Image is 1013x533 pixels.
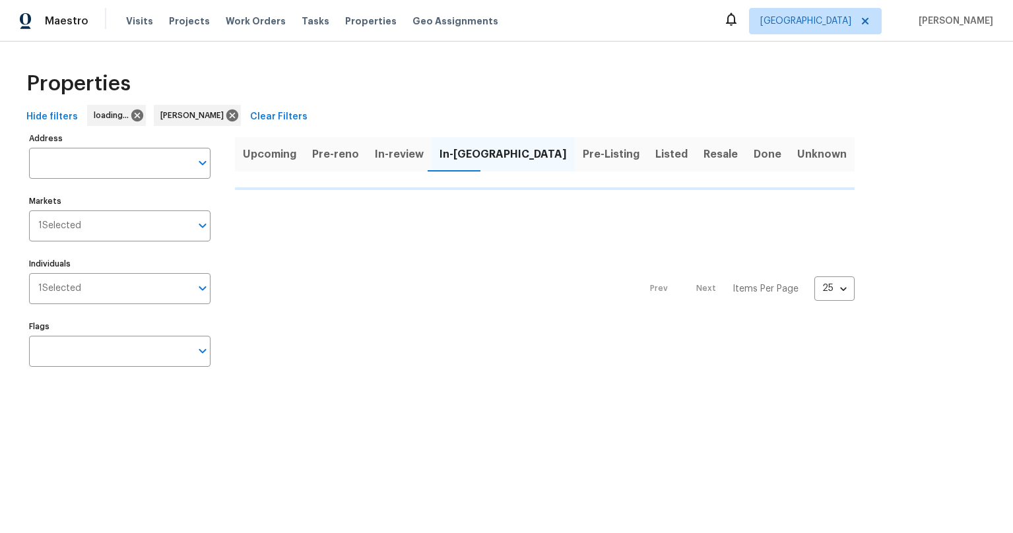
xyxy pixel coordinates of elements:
[193,342,212,360] button: Open
[312,145,359,164] span: Pre-reno
[760,15,851,28] span: [GEOGRAPHIC_DATA]
[375,145,424,164] span: In-review
[797,145,847,164] span: Unknown
[29,323,211,330] label: Flags
[94,109,134,122] span: loading...
[583,145,639,164] span: Pre-Listing
[26,77,131,90] span: Properties
[38,220,81,232] span: 1 Selected
[245,105,313,129] button: Clear Filters
[21,105,83,129] button: Hide filters
[226,15,286,28] span: Work Orders
[45,15,88,28] span: Maestro
[703,145,738,164] span: Resale
[29,260,211,268] label: Individuals
[733,282,799,296] p: Items Per Page
[754,145,781,164] span: Done
[87,105,146,126] div: loading...
[814,271,855,305] div: 25
[126,15,153,28] span: Visits
[26,109,78,125] span: Hide filters
[250,109,308,125] span: Clear Filters
[637,198,855,380] nav: Pagination Navigation
[655,145,688,164] span: Listed
[193,279,212,298] button: Open
[29,135,211,142] label: Address
[193,216,212,235] button: Open
[302,16,329,26] span: Tasks
[160,109,229,122] span: [PERSON_NAME]
[169,15,210,28] span: Projects
[29,197,211,205] label: Markets
[412,15,498,28] span: Geo Assignments
[193,154,212,172] button: Open
[38,283,81,294] span: 1 Selected
[154,105,241,126] div: [PERSON_NAME]
[440,145,567,164] span: In-[GEOGRAPHIC_DATA]
[345,15,397,28] span: Properties
[913,15,993,28] span: [PERSON_NAME]
[243,145,296,164] span: Upcoming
